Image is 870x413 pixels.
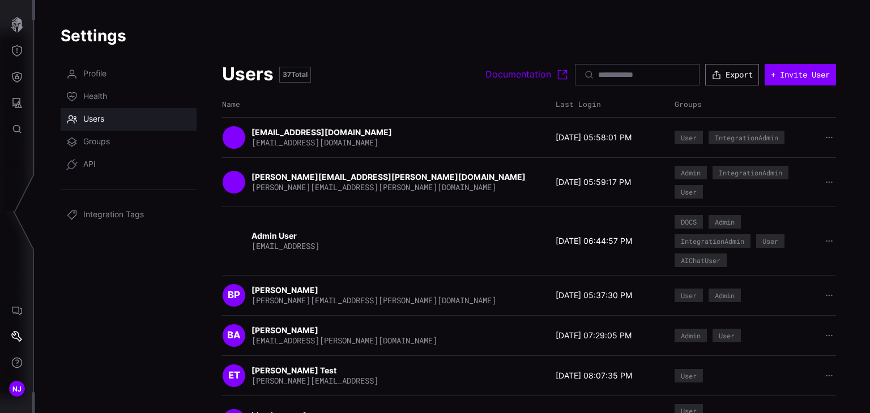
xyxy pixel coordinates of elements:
[83,68,106,80] span: Profile
[251,182,496,192] span: [PERSON_NAME][EMAIL_ADDRESS][PERSON_NAME][DOMAIN_NAME]
[251,240,319,251] span: [EMAIL_ADDRESS]
[61,153,197,176] a: API
[681,257,720,264] div: AIChatUser
[228,369,240,382] span: ET
[681,218,697,225] div: DOCS
[228,289,240,302] span: BP
[719,332,735,339] div: User
[681,372,697,379] div: User
[251,231,298,240] strong: Admin User
[83,136,110,148] span: Groups
[61,108,197,131] a: Users
[1,376,33,402] button: NJ
[765,64,836,85] button: + Invite User
[251,137,378,148] span: [EMAIL_ADDRESS][DOMAIN_NAME]
[61,131,197,153] a: Groups
[222,63,274,86] h2: Users
[83,91,107,102] span: Health
[485,68,569,81] a: Documentation
[61,204,197,226] a: Integration Tags
[705,64,759,85] button: Export
[556,132,632,143] time: [DATE] 05:58:01 PM
[12,383,22,395] span: NJ
[251,285,320,295] strong: [PERSON_NAME]
[681,292,697,299] div: User
[681,134,697,141] div: User
[556,290,632,300] time: [DATE] 05:37:30 PM
[251,295,496,306] span: [PERSON_NAME][EMAIL_ADDRESS][PERSON_NAME][DOMAIN_NAME]
[83,114,104,125] span: Users
[251,375,378,386] span: [PERSON_NAME][EMAIL_ADDRESS]
[251,127,394,137] strong: [EMAIL_ADDRESS][DOMAIN_NAME]
[61,63,197,85] a: Profile
[719,169,782,176] div: IntegrationAdmin
[675,100,816,109] div: Groups
[715,218,735,225] div: Admin
[681,332,701,339] div: Admin
[681,188,697,195] div: User
[251,325,320,335] strong: [PERSON_NAME]
[715,134,778,141] div: IntegrationAdmin
[83,159,96,170] span: API
[279,67,311,83] div: Total
[762,238,778,244] div: User
[251,172,527,182] strong: [PERSON_NAME][EMAIL_ADDRESS][PERSON_NAME][DOMAIN_NAME]
[83,209,144,221] span: Integration Tags
[227,329,241,342] span: BA
[283,70,291,79] span: 37
[556,371,632,381] time: [DATE] 08:07:35 PM
[251,365,338,375] strong: [PERSON_NAME] Test
[222,100,550,109] div: Name
[556,330,632,341] time: [DATE] 07:29:05 PM
[251,335,437,346] span: [EMAIL_ADDRESS][PERSON_NAME][DOMAIN_NAME]
[715,292,735,299] div: Admin
[61,85,197,108] a: Health
[681,169,701,176] div: Admin
[556,236,632,246] time: [DATE] 06:44:57 PM
[556,177,631,187] time: [DATE] 05:59:17 PM
[556,100,669,109] div: Last Login
[61,25,845,46] h1: Settings
[681,238,744,244] div: IntegrationAdmin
